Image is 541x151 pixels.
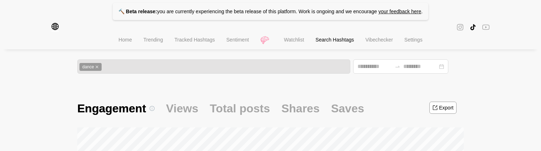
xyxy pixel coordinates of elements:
span: swap-right [395,64,400,69]
span: global [52,23,59,31]
span: Trending [143,37,163,43]
span: Shares [281,101,320,116]
span: Vibechecker [365,37,393,43]
span: Settings [404,37,423,43]
span: Saves [331,101,364,116]
span: instagram [457,23,464,31]
span: Watchlist [284,37,304,43]
span: Sentiment [226,37,249,43]
span: Views [166,101,198,116]
div: Export [439,105,453,111]
span: Engagement [77,101,155,116]
span: Home [118,37,132,43]
span: export [433,105,438,111]
p: you are currently experiencing the beta release of this platform. Work is ongoing and we encourage . [113,3,428,20]
a: your feedback here [378,9,421,14]
span: Tracked Hashtags [174,37,215,43]
span: close [95,65,99,69]
span: to [395,64,400,69]
span: Search Hashtags [316,37,354,43]
strong: 🔨 Beta release: [118,9,157,14]
span: info-circle [150,106,155,111]
span: Total posts [210,101,270,116]
span: youtube [482,23,489,31]
span: dance [79,63,102,71]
